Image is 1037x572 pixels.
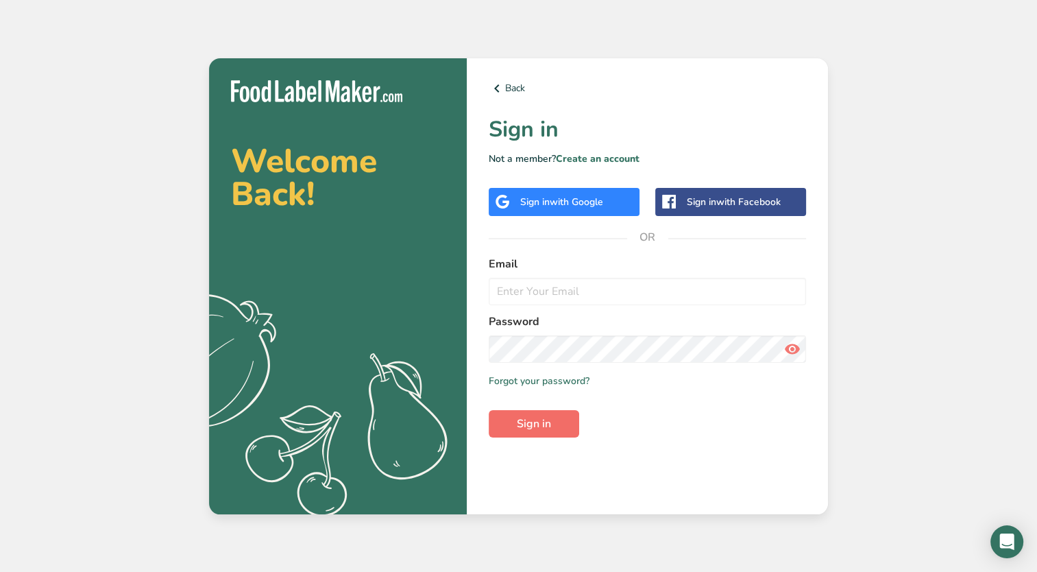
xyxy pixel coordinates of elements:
img: Food Label Maker [231,80,402,103]
button: Sign in [489,410,579,438]
span: Sign in [517,416,551,432]
input: Enter Your Email [489,278,806,305]
p: Not a member? [489,152,806,166]
h2: Welcome Back! [231,145,445,211]
label: Email [489,256,806,272]
span: OR [627,217,668,258]
label: Password [489,313,806,330]
a: Forgot your password? [489,374,589,388]
div: Sign in [520,195,603,209]
div: Open Intercom Messenger [990,525,1023,558]
a: Back [489,80,806,97]
span: with Google [550,195,603,208]
a: Create an account [556,152,639,165]
h1: Sign in [489,113,806,146]
div: Sign in [687,195,781,209]
span: with Facebook [716,195,781,208]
